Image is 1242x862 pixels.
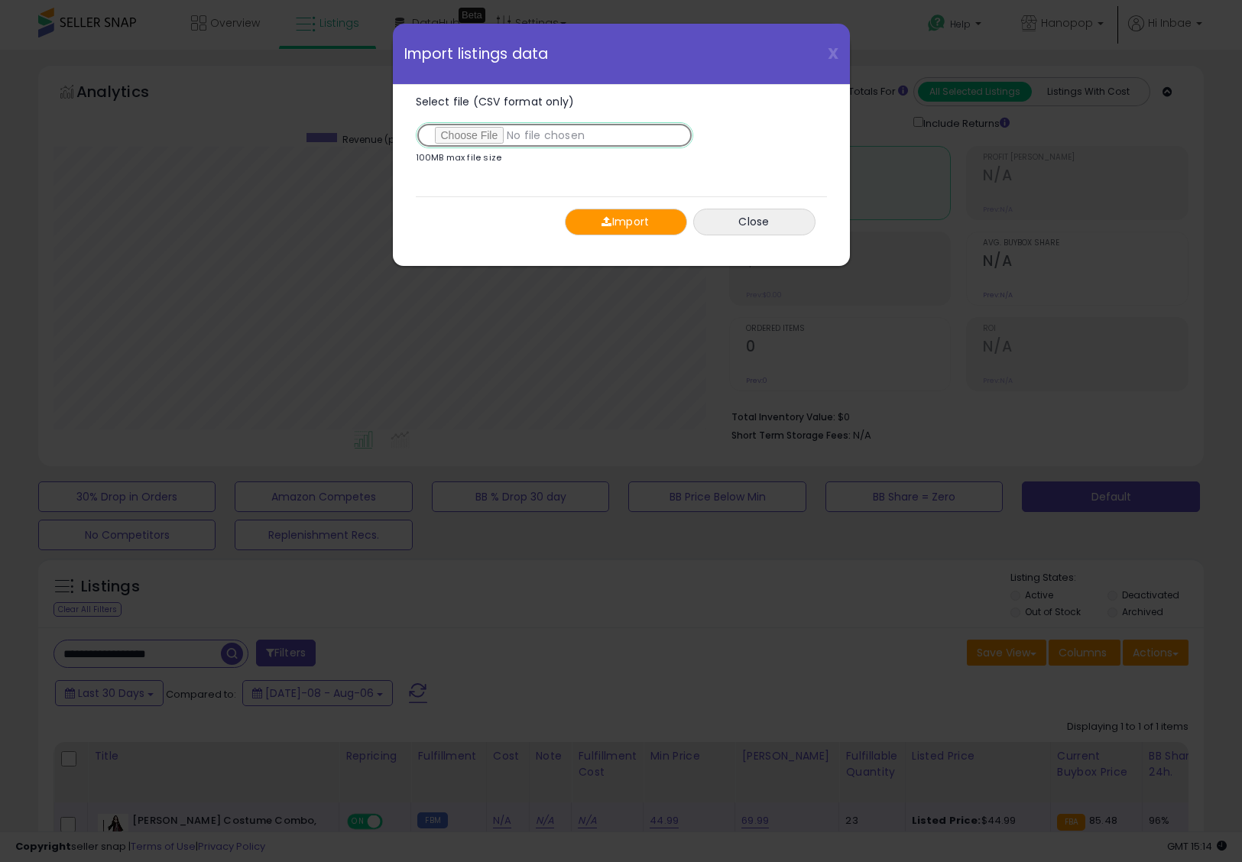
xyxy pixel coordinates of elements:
span: Select file (CSV format only) [416,94,575,109]
span: Import listings data [404,47,549,61]
span: X [828,43,838,64]
button: Import [565,209,687,235]
button: Close [693,209,816,235]
p: 100MB max file size [416,154,502,162]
